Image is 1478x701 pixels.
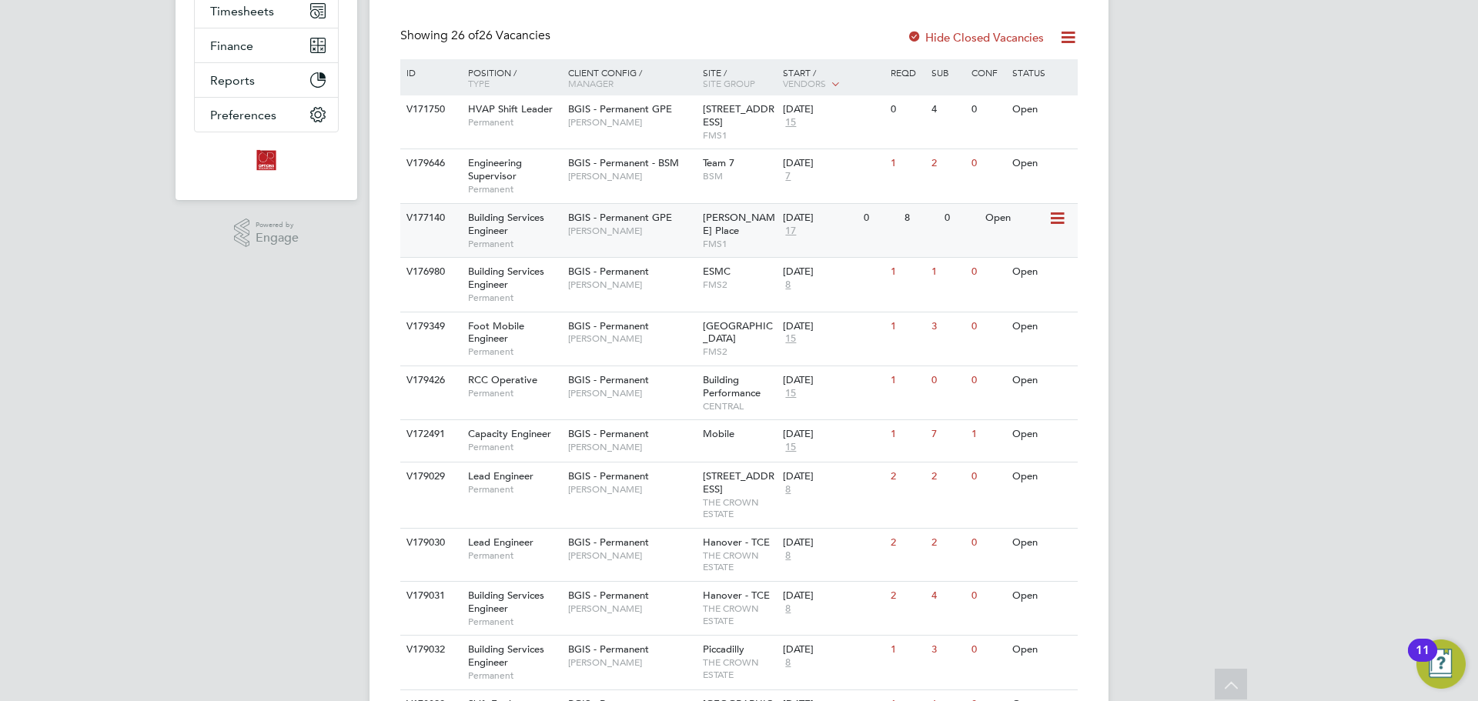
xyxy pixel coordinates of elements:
[783,536,883,549] div: [DATE]
[783,441,798,454] span: 15
[968,420,1008,449] div: 1
[403,258,456,286] div: V176980
[887,312,927,341] div: 1
[1008,462,1075,491] div: Open
[1008,582,1075,610] div: Open
[783,656,793,669] span: 8
[468,345,560,358] span: Permanent
[468,483,560,496] span: Permanent
[468,156,522,182] span: Engineering Supervisor
[468,265,544,291] span: Building Services Engineer
[1416,650,1430,670] div: 11
[194,148,339,172] a: Go to home page
[568,77,614,89] span: Manager
[928,636,968,664] div: 3
[703,643,744,656] span: Piccadilly
[1008,636,1075,664] div: Open
[568,589,649,602] span: BGIS - Permanent
[1416,639,1466,689] button: Open Resource Center, 11 new notifications
[928,529,968,557] div: 2
[256,219,299,232] span: Powered by
[703,549,776,573] span: THE CROWN ESTATE
[703,129,776,142] span: FMS1
[568,387,695,399] span: [PERSON_NAME]
[403,636,456,664] div: V179032
[783,212,856,225] div: [DATE]
[703,496,776,520] span: THE CROWN ESTATE
[568,441,695,453] span: [PERSON_NAME]
[568,319,649,332] span: BGIS - Permanent
[703,265,731,278] span: ESMC
[403,366,456,395] div: V179426
[568,656,695,669] span: [PERSON_NAME]
[703,211,775,237] span: [PERSON_NAME] Place
[887,462,927,491] div: 2
[928,149,968,178] div: 2
[403,529,456,557] div: V179030
[968,366,1008,395] div: 0
[468,536,533,549] span: Lead Engineer
[468,441,560,453] span: Permanent
[928,95,968,124] div: 4
[968,582,1008,610] div: 0
[783,170,793,183] span: 7
[568,603,695,615] span: [PERSON_NAME]
[403,59,456,85] div: ID
[887,366,927,395] div: 1
[468,373,537,386] span: RCC Operative
[928,258,968,286] div: 1
[783,279,793,292] span: 8
[968,149,1008,178] div: 0
[468,77,490,89] span: Type
[254,148,279,172] img: optionsresourcing-logo-retina.png
[783,643,883,656] div: [DATE]
[468,102,553,115] span: HVAP Shift Leader
[703,319,773,345] span: [GEOGRAPHIC_DATA]
[468,387,560,399] span: Permanent
[403,420,456,449] div: V172491
[703,279,776,291] span: FMS2
[1008,149,1075,178] div: Open
[783,483,793,496] span: 8
[928,312,968,341] div: 3
[195,28,338,62] button: Finance
[451,28,479,43] span: 26 of
[468,427,551,440] span: Capacity Engineer
[568,373,649,386] span: BGIS - Permanent
[703,536,770,549] span: Hanover - TCE
[907,30,1044,45] label: Hide Closed Vacancies
[568,265,649,278] span: BGIS - Permanent
[783,374,883,387] div: [DATE]
[403,582,456,610] div: V179031
[210,73,255,88] span: Reports
[568,483,695,496] span: [PERSON_NAME]
[1008,529,1075,557] div: Open
[1008,366,1075,395] div: Open
[403,312,456,341] div: V179349
[568,549,695,562] span: [PERSON_NAME]
[403,204,456,232] div: V177140
[928,59,968,85] div: Sub
[887,420,927,449] div: 1
[468,292,560,304] span: Permanent
[568,536,649,549] span: BGIS - Permanent
[468,669,560,682] span: Permanent
[210,108,276,122] span: Preferences
[256,232,299,245] span: Engage
[887,529,927,557] div: 2
[703,156,734,169] span: Team 7
[783,77,826,89] span: Vendors
[783,428,883,441] div: [DATE]
[451,28,550,43] span: 26 Vacancies
[968,59,1008,85] div: Conf
[568,102,672,115] span: BGIS - Permanent GPE
[468,116,560,129] span: Permanent
[1008,312,1075,341] div: Open
[887,582,927,610] div: 2
[887,95,927,124] div: 0
[928,366,968,395] div: 0
[941,204,981,232] div: 0
[928,420,968,449] div: 7
[928,582,968,610] div: 4
[468,589,544,615] span: Building Services Engineer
